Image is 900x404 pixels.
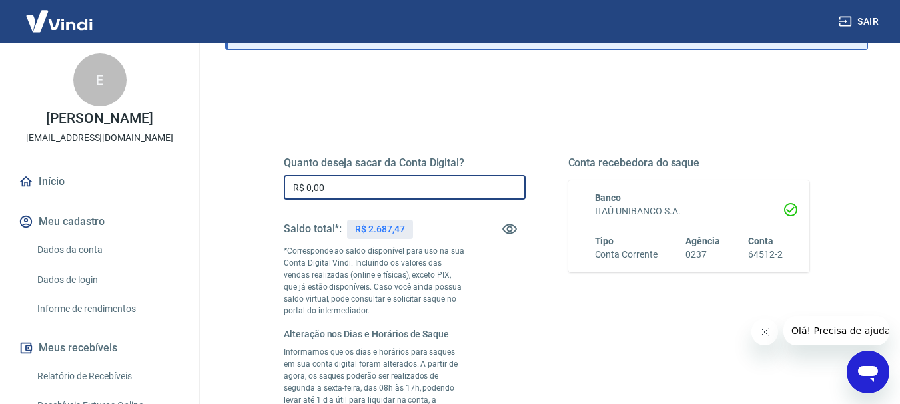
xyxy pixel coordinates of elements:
[8,9,112,20] span: Olá! Precisa de ajuda?
[32,296,183,323] a: Informe de rendimentos
[847,351,889,393] iframe: Botão para abrir a janela de mensagens
[284,156,526,170] h5: Quanto deseja sacar da Conta Digital?
[595,236,614,246] span: Tipo
[284,327,465,341] h6: Alteração nos Dias e Horários de Saque
[32,266,183,294] a: Dados de login
[748,236,773,246] span: Conta
[568,156,810,170] h5: Conta recebedora do saque
[16,333,183,363] button: Meus recebíveis
[685,248,720,262] h6: 0237
[748,248,783,262] h6: 64512-2
[783,316,889,345] iframe: Mensagem da empresa
[26,131,173,145] p: [EMAIL_ADDRESS][DOMAIN_NAME]
[595,192,622,203] span: Banco
[32,236,183,264] a: Dados da conta
[355,222,404,236] p: R$ 2.687,47
[73,53,127,106] div: E
[16,207,183,236] button: Meu cadastro
[32,363,183,390] a: Relatório de Recebíveis
[16,167,183,196] a: Início
[595,204,783,218] h6: ITAÚ UNIBANCO S.A.
[284,245,465,317] p: *Corresponde ao saldo disponível para uso na sua Conta Digital Vindi. Incluindo os valores das ve...
[836,9,884,34] button: Sair
[595,248,658,262] h6: Conta Corrente
[16,1,103,41] img: Vindi
[46,112,153,126] p: [PERSON_NAME]
[284,222,342,236] h5: Saldo total*:
[685,236,720,246] span: Agência
[751,319,778,345] iframe: Fechar mensagem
